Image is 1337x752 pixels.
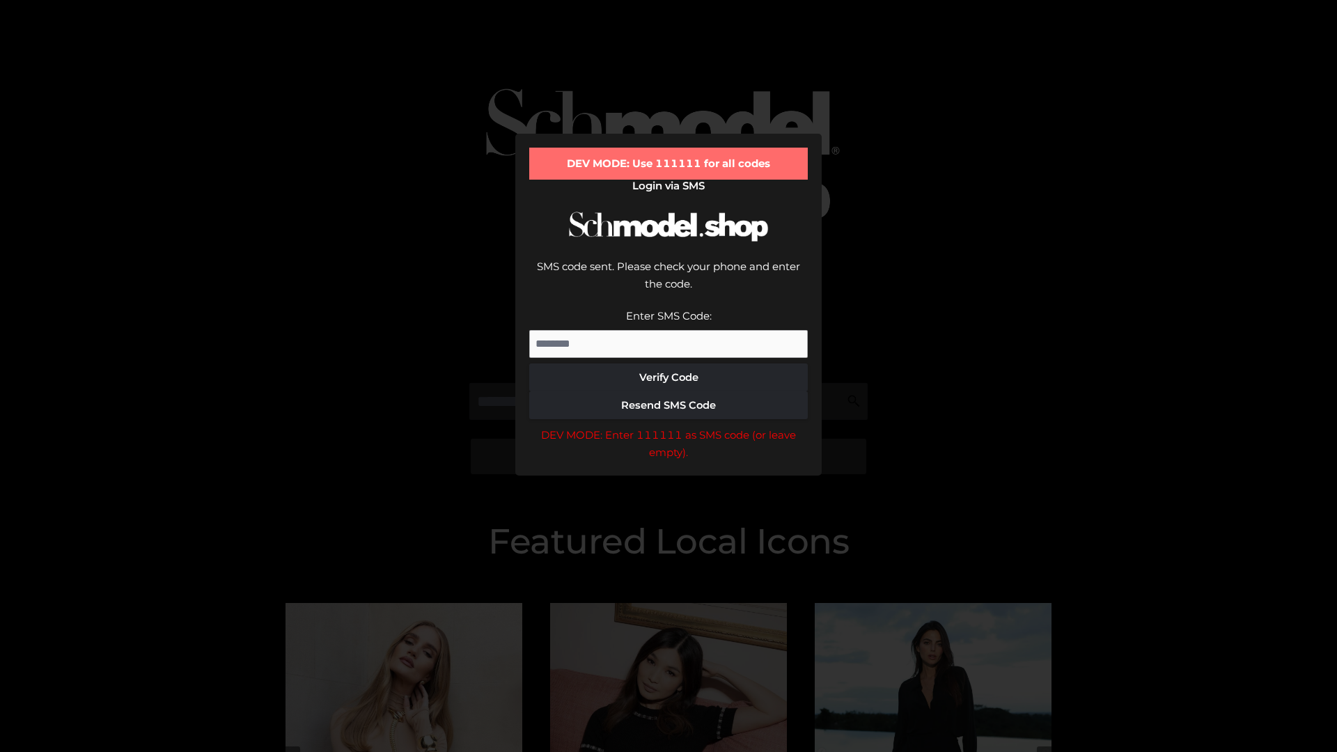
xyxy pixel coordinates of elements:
[529,180,808,192] h2: Login via SMS
[529,391,808,419] button: Resend SMS Code
[529,426,808,462] div: DEV MODE: Enter 111111 as SMS code (or leave empty).
[529,258,808,307] div: SMS code sent. Please check your phone and enter the code.
[529,148,808,180] div: DEV MODE: Use 111111 for all codes
[564,199,773,254] img: Schmodel Logo
[529,363,808,391] button: Verify Code
[626,309,712,322] label: Enter SMS Code:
